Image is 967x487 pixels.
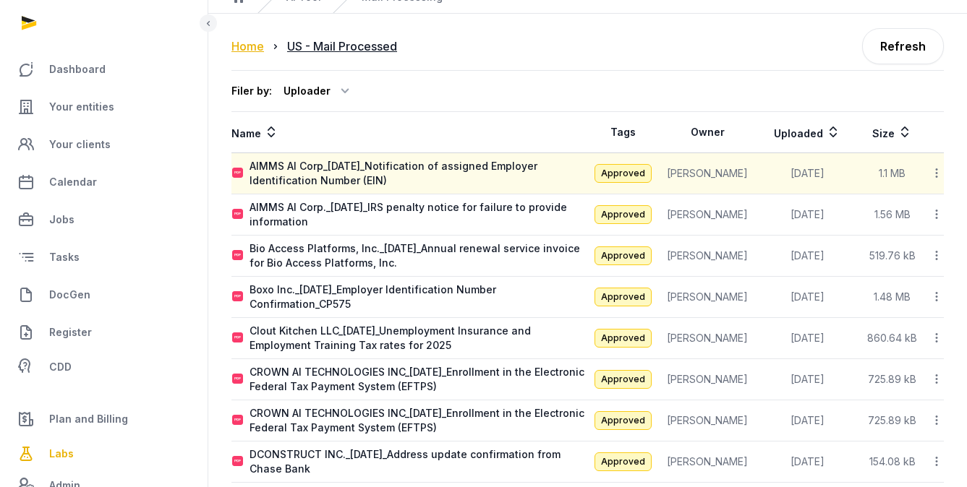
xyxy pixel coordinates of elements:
th: Size [858,112,926,153]
span: Register [49,324,92,341]
td: 860.64 kB [858,318,926,359]
a: Your clients [12,127,196,162]
span: [DATE] [791,167,825,179]
img: pdf.svg [232,291,244,303]
span: Tasks [49,249,80,266]
a: CDD [12,353,196,382]
div: CROWN AI TECHNOLOGIES INC_[DATE]_Enrollment in the Electronic Federal Tax Payment System (EFTPS) [250,406,587,435]
img: pdf.svg [232,168,244,179]
a: Register [12,315,196,350]
div: Bio Access Platforms, Inc._[DATE]_Annual renewal service invoice for Bio Access Platforms, Inc. [250,241,587,270]
td: [PERSON_NAME] [658,194,757,236]
td: [PERSON_NAME] [658,441,757,483]
span: Approved [595,288,652,306]
td: 519.76 kB [858,236,926,277]
div: AIMMS AI Corp._[DATE]_IRS penalty notice for failure to provide information [250,200,587,229]
span: [DATE] [791,455,825,467]
th: Tags [588,112,658,153]
span: [DATE] [791,414,825,426]
div: Boxo Inc._[DATE]_Employer Identification Number Confirmation_CP575 [250,283,587,311]
span: Approved [595,205,652,224]
span: Approved [595,164,652,183]
a: Tasks [12,240,196,275]
span: Jobs [49,211,74,228]
td: 1.1 MB [858,153,926,194]
td: 1.56 MB [858,194,926,236]
a: Jobs [12,202,196,237]
div: Uploader [284,79,354,103]
img: pdf.svg [232,415,244,426]
td: [PERSON_NAME] [658,318,757,359]
div: Filer by: [231,84,272,98]
a: Labs [12,436,196,471]
span: Labs [49,445,74,462]
td: [PERSON_NAME] [658,400,757,441]
span: [DATE] [791,373,825,385]
span: [DATE] [791,208,825,220]
th: Owner [658,112,757,153]
span: [DATE] [791,332,825,344]
a: Plan and Billing [12,402,196,436]
span: CDD [49,358,72,376]
td: [PERSON_NAME] [658,359,757,400]
span: DocGen [49,286,90,303]
div: Home [231,38,264,55]
span: Approved [595,452,652,471]
img: pdf.svg [232,250,244,262]
span: Approved [595,246,652,265]
span: Approved [595,370,652,389]
a: DocGen [12,277,196,312]
span: Your clients [49,136,111,153]
span: [DATE] [791,249,825,262]
span: Your entities [49,98,114,116]
a: Calendar [12,165,196,199]
div: DCONSTRUCT INC._[DATE]_Address update confirmation from Chase Bank [250,447,587,476]
span: [DATE] [791,290,825,303]
div: AIMMS AI Corp_[DATE]_Notification of assigned Employer Identification Number (EIN) [250,159,587,188]
div: US - Mail Processed [287,38,397,55]
span: Approved [595,329,652,348]
img: pdf.svg [232,209,244,220]
span: Approved [595,411,652,430]
a: Refresh [862,28,944,64]
td: [PERSON_NAME] [658,153,757,194]
span: Dashboard [49,61,106,78]
a: Your entities [12,90,196,124]
img: pdf.svg [232,374,244,385]
th: Uploaded [757,112,858,153]
td: [PERSON_NAME] [658,277,757,318]
td: 725.89 kB [858,400,926,441]
span: Plan and Billing [49,410,128,428]
nav: Breadcrumb [231,29,588,64]
th: Name [231,112,588,153]
span: Calendar [49,173,97,191]
td: 154.08 kB [858,441,926,483]
img: pdf.svg [232,332,244,344]
td: 725.89 kB [858,359,926,400]
a: Dashboard [12,52,196,87]
img: pdf.svg [232,456,244,467]
td: 1.48 MB [858,277,926,318]
div: Clout Kitchen LLC_[DATE]_Unemployment Insurance and Employment Training Tax rates for 2025 [250,324,587,353]
div: CROWN AI TECHNOLOGIES INC_[DATE]_Enrollment in the Electronic Federal Tax Payment System (EFTPS) [250,365,587,394]
td: [PERSON_NAME] [658,236,757,277]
